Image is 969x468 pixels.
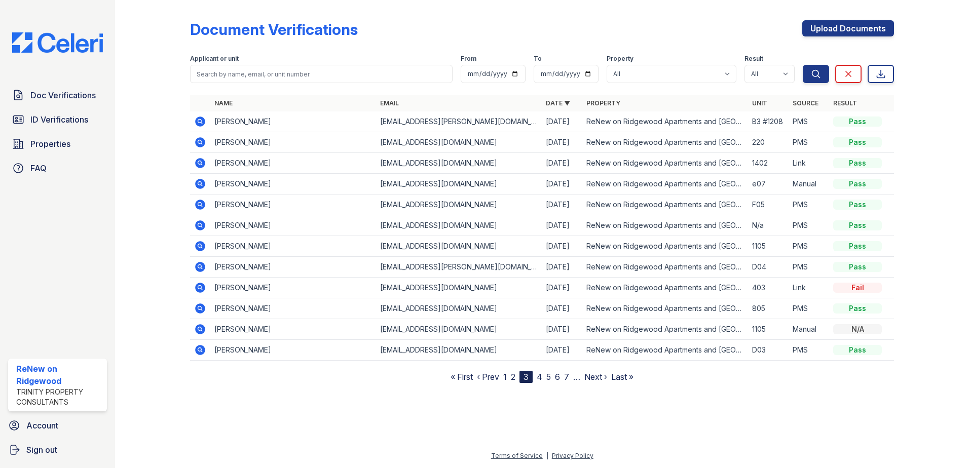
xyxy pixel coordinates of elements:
div: Pass [833,303,882,314]
div: Trinity Property Consultants [16,387,103,407]
td: D04 [748,257,789,278]
a: Privacy Policy [552,452,593,459]
span: Doc Verifications [30,89,96,101]
div: Pass [833,200,882,210]
td: ReNew on Ridgewood Apartments and [GEOGRAPHIC_DATA] [582,111,748,132]
td: D03 [748,340,789,361]
a: Upload Documents [802,20,894,36]
td: [DATE] [542,319,582,340]
div: Pass [833,179,882,189]
td: [PERSON_NAME] [210,257,376,278]
a: ‹ Prev [477,372,499,382]
span: … [573,371,580,383]
td: 805 [748,298,789,319]
label: Applicant or unit [190,55,239,63]
td: PMS [789,298,829,319]
td: [DATE] [542,278,582,298]
td: ReNew on Ridgewood Apartments and [GEOGRAPHIC_DATA] [582,340,748,361]
td: Link [789,153,829,174]
label: From [461,55,476,63]
a: Terms of Service [491,452,543,459]
td: [PERSON_NAME] [210,215,376,236]
a: 7 [564,372,569,382]
a: Email [380,99,399,107]
td: [EMAIL_ADDRESS][DOMAIN_NAME] [376,298,542,319]
a: Sign out [4,440,111,460]
div: Pass [833,262,882,272]
td: [EMAIL_ADDRESS][DOMAIN_NAME] [376,319,542,340]
td: [EMAIL_ADDRESS][DOMAIN_NAME] [376,340,542,361]
span: FAQ [30,162,47,174]
div: Pass [833,241,882,251]
td: [DATE] [542,111,582,132]
a: Last » [611,372,633,382]
td: 1105 [748,236,789,257]
td: ReNew on Ridgewood Apartments and [GEOGRAPHIC_DATA] [582,194,748,215]
div: Pass [833,345,882,355]
td: [EMAIL_ADDRESS][PERSON_NAME][DOMAIN_NAME] [376,111,542,132]
td: [PERSON_NAME] [210,236,376,257]
td: [PERSON_NAME] [210,278,376,298]
td: 1105 [748,319,789,340]
td: [PERSON_NAME] [210,132,376,153]
td: [EMAIL_ADDRESS][DOMAIN_NAME] [376,278,542,298]
td: [PERSON_NAME] [210,153,376,174]
a: 4 [537,372,542,382]
label: Result [744,55,763,63]
td: F05 [748,194,789,215]
td: [PERSON_NAME] [210,174,376,194]
span: Sign out [26,444,57,456]
td: PMS [789,215,829,236]
td: [DATE] [542,298,582,319]
div: Pass [833,220,882,230]
div: Pass [833,116,882,127]
span: Properties [30,138,70,150]
a: ID Verifications [8,109,107,130]
td: [EMAIL_ADDRESS][DOMAIN_NAME] [376,215,542,236]
div: Fail [833,283,882,293]
td: [EMAIL_ADDRESS][DOMAIN_NAME] [376,153,542,174]
div: Pass [833,158,882,168]
a: Unit [752,99,767,107]
td: PMS [789,340,829,361]
td: ReNew on Ridgewood Apartments and [GEOGRAPHIC_DATA] [582,298,748,319]
input: Search by name, email, or unit number [190,65,453,83]
td: Link [789,278,829,298]
td: ReNew on Ridgewood Apartments and [GEOGRAPHIC_DATA] [582,319,748,340]
label: Property [607,55,633,63]
td: ReNew on Ridgewood Apartments and [GEOGRAPHIC_DATA] [582,278,748,298]
td: PMS [789,132,829,153]
td: [DATE] [542,153,582,174]
div: Pass [833,137,882,147]
td: [PERSON_NAME] [210,340,376,361]
td: [DATE] [542,194,582,215]
div: | [546,452,548,459]
td: [EMAIL_ADDRESS][PERSON_NAME][DOMAIN_NAME] [376,257,542,278]
td: ReNew on Ridgewood Apartments and [GEOGRAPHIC_DATA] [582,257,748,278]
td: [DATE] [542,257,582,278]
a: Doc Verifications [8,85,107,105]
td: [EMAIL_ADDRESS][DOMAIN_NAME] [376,194,542,215]
td: 1402 [748,153,789,174]
a: Date ▼ [546,99,570,107]
img: CE_Logo_Blue-a8612792a0a2168367f1c8372b55b34899dd931a85d93a1a3d3e32e68fde9ad4.png [4,32,111,53]
td: [PERSON_NAME] [210,298,376,319]
a: Result [833,99,857,107]
td: [DATE] [542,132,582,153]
td: ReNew on Ridgewood Apartments and [GEOGRAPHIC_DATA] [582,132,748,153]
td: 220 [748,132,789,153]
span: ID Verifications [30,113,88,126]
td: PMS [789,257,829,278]
td: ReNew on Ridgewood Apartments and [GEOGRAPHIC_DATA] [582,236,748,257]
a: Account [4,415,111,436]
a: Properties [8,134,107,154]
td: PMS [789,236,829,257]
a: 1 [503,372,507,382]
a: Next › [584,372,607,382]
a: 6 [555,372,560,382]
div: 3 [519,371,533,383]
div: N/A [833,324,882,334]
td: B3 #1208 [748,111,789,132]
td: [PERSON_NAME] [210,111,376,132]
